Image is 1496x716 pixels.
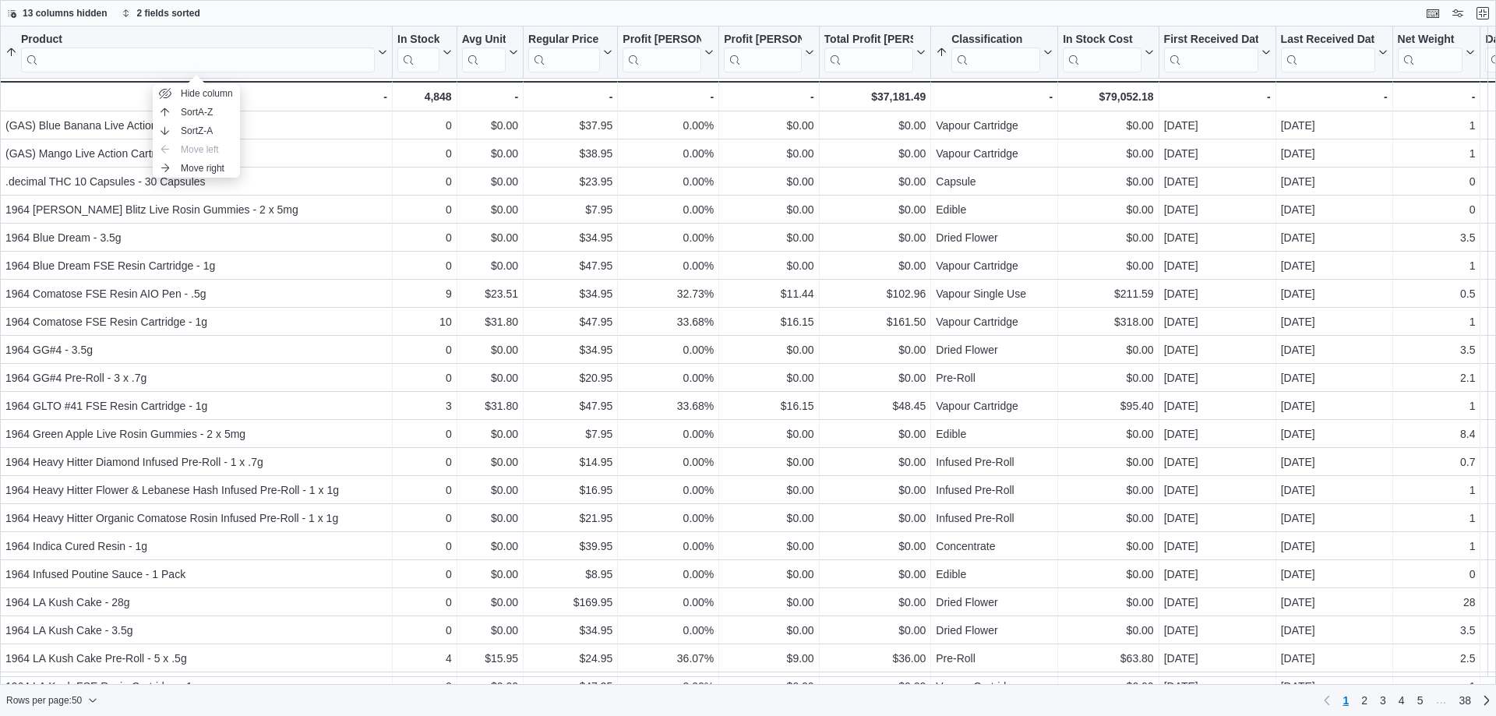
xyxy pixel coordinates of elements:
[528,593,612,612] div: $169.95
[824,33,914,72] div: Total Profit Margin ($)
[1164,509,1271,527] div: [DATE]
[824,537,926,556] div: $0.00
[936,425,1053,443] div: Edible
[623,593,714,612] div: 0.00%
[462,537,518,556] div: $0.00
[397,116,452,135] div: 0
[462,621,518,640] div: $0.00
[1424,4,1442,23] button: Keyboard shortcuts
[1398,33,1463,72] div: Net Weight
[5,228,387,247] div: 1964 Blue Dream - 3.5g
[724,228,813,247] div: $0.00
[528,425,612,443] div: $7.95
[1459,693,1471,708] span: 38
[724,425,813,443] div: $0.00
[1411,688,1430,713] a: Page 5 of 38
[1398,33,1463,48] div: Net Weight
[462,200,518,219] div: $0.00
[528,453,612,471] div: $14.95
[181,162,224,175] span: Move right
[724,312,813,331] div: $16.15
[1361,693,1367,708] span: 2
[5,256,387,275] div: 1964 Blue Dream FSE Resin Cartridge - 1g
[462,33,506,48] div: Avg Unit Cost In Stock
[936,593,1053,612] div: Dried Flower
[1281,144,1388,163] div: [DATE]
[397,144,452,163] div: 0
[5,312,387,331] div: 1964 Comatose FSE Resin Cartridge - 1g
[623,312,714,331] div: 33.68%
[936,397,1053,415] div: Vapour Cartridge
[724,200,813,219] div: $0.00
[1281,340,1388,359] div: [DATE]
[623,200,714,219] div: 0.00%
[181,106,213,118] span: Sort A-Z
[462,481,518,499] div: $0.00
[936,228,1053,247] div: Dried Flower
[1164,397,1271,415] div: [DATE]
[397,369,452,387] div: 0
[623,144,714,163] div: 0.00%
[462,369,518,387] div: $0.00
[724,481,813,499] div: $0.00
[724,593,813,612] div: $0.00
[936,33,1053,72] button: Classification
[623,397,714,415] div: 33.68%
[1063,425,1153,443] div: $0.00
[528,33,600,72] div: Regular Price
[1063,144,1153,163] div: $0.00
[1063,33,1153,72] button: In Stock Cost
[462,312,518,331] div: $31.80
[623,481,714,499] div: 0.00%
[1164,228,1271,247] div: [DATE]
[824,340,926,359] div: $0.00
[397,284,452,303] div: 9
[623,87,714,106] div: -
[1281,284,1388,303] div: [DATE]
[1164,340,1271,359] div: [DATE]
[1281,425,1388,443] div: [DATE]
[1281,87,1388,106] div: -
[824,312,926,331] div: $161.50
[462,593,518,612] div: $0.00
[5,537,387,556] div: 1964 Indica Cured Resin - 1g
[936,509,1053,527] div: Infused Pre-Roll
[1281,397,1388,415] div: [DATE]
[528,284,612,303] div: $34.95
[724,256,813,275] div: $0.00
[1164,312,1271,331] div: [DATE]
[528,537,612,556] div: $39.95
[1281,33,1375,48] div: Last Received Date
[1063,369,1153,387] div: $0.00
[528,87,612,106] div: -
[1398,256,1476,275] div: 1
[824,228,926,247] div: $0.00
[1398,33,1476,72] button: Net Weight
[724,33,813,72] button: Profit [PERSON_NAME] ($)
[528,144,612,163] div: $38.95
[1398,453,1476,471] div: 0.7
[1374,688,1392,713] a: Page 3 of 38
[1398,425,1476,443] div: 8.4
[1417,693,1424,708] span: 5
[397,537,452,556] div: 0
[1398,397,1476,415] div: 1
[1164,256,1271,275] div: [DATE]
[462,33,506,72] div: Avg Unit Cost In Stock
[936,453,1053,471] div: Infused Pre-Roll
[1398,200,1476,219] div: 0
[397,172,452,191] div: 0
[153,84,240,103] button: Hide column
[528,565,612,584] div: $8.95
[724,369,813,387] div: $0.00
[23,7,108,19] span: 13 columns hidden
[1063,397,1153,415] div: $95.40
[528,33,612,72] button: Regular Price
[724,144,813,163] div: $0.00
[1281,116,1388,135] div: [DATE]
[1398,284,1476,303] div: 0.5
[936,481,1053,499] div: Infused Pre-Roll
[1164,172,1271,191] div: [DATE]
[528,312,612,331] div: $47.95
[5,453,387,471] div: 1964 Heavy Hitter Diamond Infused Pre-Roll - 1 x .7g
